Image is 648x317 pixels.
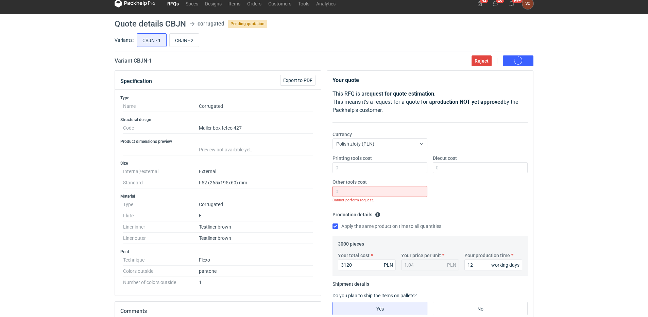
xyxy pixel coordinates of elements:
[433,155,457,162] label: Diecut cost
[332,77,359,83] strong: Your quote
[120,73,152,89] button: Specification
[338,252,370,259] label: Your total cost
[120,307,316,315] h2: Comments
[123,101,199,112] dt: Name
[199,221,313,233] dd: Testliner brown
[332,179,367,185] label: Other tools cost
[120,249,316,254] h3: Print
[199,177,313,188] dd: F52 (265x195x60) mm
[433,302,528,315] label: No
[120,194,316,199] h3: Material
[120,95,316,101] h3: Type
[332,197,427,204] small: Cannot perform request.
[123,221,199,233] dt: Liner inner
[123,177,199,188] dt: Standard
[401,252,441,259] label: Your price per unit
[137,33,167,47] label: CBJN - 1
[123,210,199,221] dt: Flute
[332,293,417,298] label: Do you plan to ship the items on pallets?
[228,20,267,28] span: Pending quotation
[199,166,313,177] dd: External
[120,161,316,166] h3: Size
[364,90,434,97] strong: request for quote estimation
[475,59,489,63] span: Reject
[332,209,380,217] legend: Production details
[336,141,374,147] span: Polish złoty (PLN)
[332,186,427,197] input: 0
[338,238,364,247] legend: 3000 pieces
[199,122,313,134] dd: Mailer box fefco 427
[332,90,528,114] p: This RFQ is a . This means it's a request for a quote for a by the Packhelp's customer.
[332,279,369,287] legend: Shipment details
[332,155,372,162] label: Printing tools cost
[283,78,312,83] span: Export to PDF
[472,55,492,66] button: Reject
[432,99,504,105] strong: production NOT yet approved
[464,260,522,270] input: 0
[464,252,510,259] label: Your production time
[199,147,252,152] span: Preview not available yet.
[199,254,313,266] dd: Flexo
[199,277,313,285] dd: 1
[123,233,199,244] dt: Liner outer
[120,139,316,144] h3: Product dimensions preview
[123,266,199,277] dt: Colors outside
[332,162,427,173] input: 0
[199,266,313,277] dd: pantone
[332,131,352,138] label: Currency
[332,302,427,315] label: Yes
[199,233,313,244] dd: Testliner brown
[384,262,393,268] div: PLN
[280,75,316,86] button: Export to PDF
[123,166,199,177] dt: Internal/external
[123,199,199,210] dt: Type
[120,117,316,122] h3: Structural design
[115,57,152,65] h2: Variant CBJN - 1
[123,277,199,285] dt: Number of colors outside
[198,20,224,28] div: corrugated
[115,20,186,28] h1: Quote details CBJN
[199,199,313,210] dd: Corrugated
[199,210,313,221] dd: E
[115,37,134,44] label: Variants:
[123,254,199,266] dt: Technique
[433,162,528,173] input: 0
[338,260,396,270] input: 0
[332,223,441,230] label: Apply the same production time to all quantities
[123,122,199,134] dt: Code
[447,262,456,268] div: PLN
[491,262,519,268] div: working days
[199,101,313,112] dd: Corrugated
[169,33,199,47] label: CBJN - 2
